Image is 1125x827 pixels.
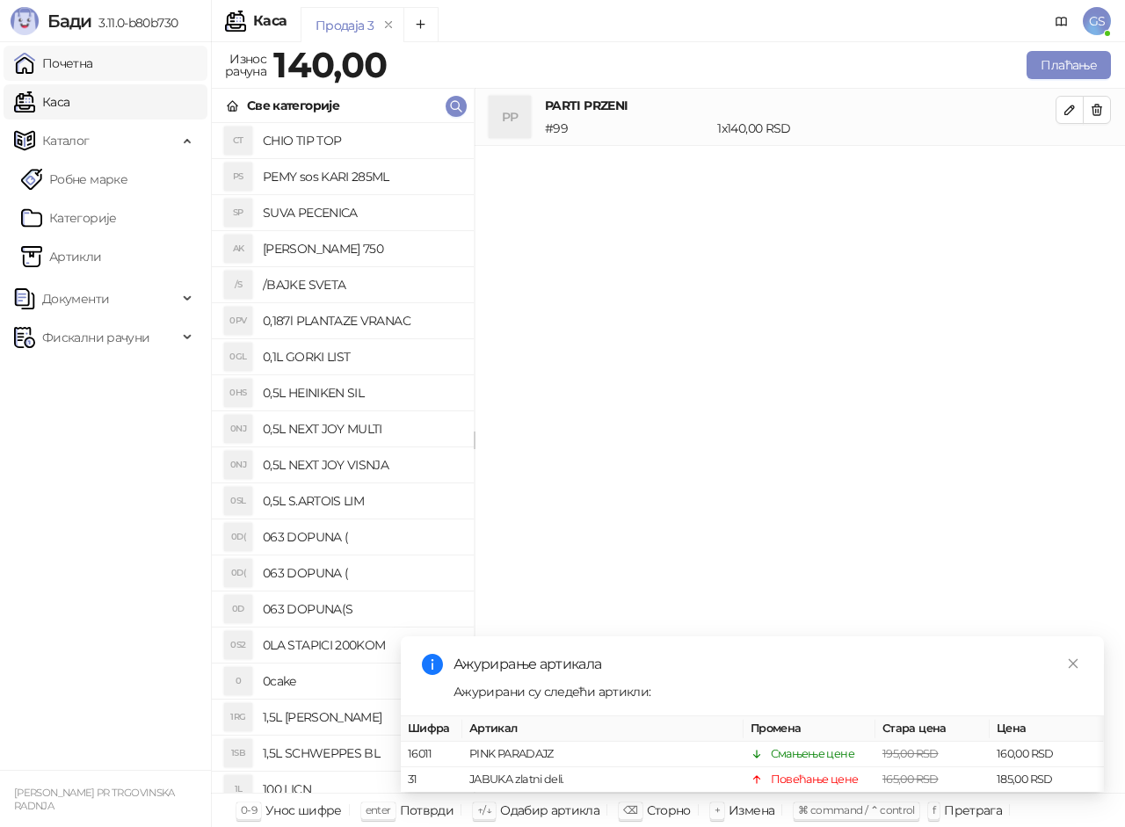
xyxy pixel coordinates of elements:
div: Сторно [647,799,691,822]
span: Каталог [42,123,90,158]
a: ArtikliАртикли [21,239,102,274]
span: close [1067,657,1079,670]
span: GS [1083,7,1111,35]
span: enter [366,803,391,816]
h4: [PERSON_NAME] 750 [263,235,460,263]
div: 1L [224,775,252,803]
div: Смањење цене [771,745,854,763]
div: Продаја 3 [316,16,374,35]
h4: SUVA PECENICA [263,199,460,227]
h4: 0,5L NEXT JOY VISNJA [263,451,460,479]
span: ⌘ command / ⌃ control [798,803,915,816]
a: Документација [1048,7,1076,35]
div: Потврди [400,799,454,822]
div: Претрага [944,799,1002,822]
h4: 0LA STAPICI 200KOM [263,631,460,659]
a: Почетна [14,46,93,81]
div: PP [489,96,531,138]
th: Шифра [401,716,462,742]
strong: 140,00 [273,43,387,86]
div: # 99 [541,119,714,138]
span: info-circle [422,654,443,675]
span: Фискални рачуни [42,320,149,355]
div: Све категорије [247,96,339,115]
button: Плаћање [1027,51,1111,79]
div: Унос шифре [265,799,342,822]
h4: 063 DOPUNA ( [263,559,460,587]
div: 0NJ [224,415,252,443]
div: 0D( [224,523,252,551]
h4: 063 DOPUNA(S [263,595,460,623]
div: Ажурирање артикала [454,654,1083,675]
span: ↑/↓ [477,803,491,816]
div: CT [224,127,252,155]
h4: /BAJKE SVETA [263,271,460,299]
a: Робне марке [21,162,127,197]
div: Измена [729,799,774,822]
h4: 0,1L GORKI LIST [263,343,460,371]
h4: CHIO TIP TOP [263,127,460,155]
div: PS [224,163,252,191]
div: Одабир артикла [500,799,599,822]
span: Документи [42,281,109,316]
div: 0PV [224,307,252,335]
span: 195,00 RSD [882,747,939,760]
div: 0NJ [224,451,252,479]
td: 185,00 RSD [990,767,1104,793]
div: 1SB [224,739,252,767]
a: Категорије [21,200,117,236]
td: 31 [401,767,462,793]
div: Каса [253,14,287,28]
div: AK [224,235,252,263]
div: Повећање цене [771,771,859,788]
div: /S [224,271,252,299]
h4: 0,5L S.ARTOIS LIM [263,487,460,515]
th: Стара цена [875,716,990,742]
h4: 0cake [263,667,460,695]
h4: 1,5L SCHWEPPES BL [263,739,460,767]
div: 0SL [224,487,252,515]
div: grid [212,123,474,793]
div: Износ рачуна [221,47,270,83]
h4: PARTI PRZENI [545,96,1056,115]
h4: 063 DOPUNA ( [263,523,460,551]
h4: 0,5L HEINIKEN SIL [263,379,460,407]
th: Промена [744,716,875,742]
th: Цена [990,716,1104,742]
span: 165,00 RSD [882,773,939,786]
h4: 1,5L [PERSON_NAME] [263,703,460,731]
h4: 100 LICN [263,775,460,803]
div: SP [224,199,252,227]
h4: 0,5L NEXT JOY MULTI [263,415,460,443]
div: 0D( [224,559,252,587]
div: Ажурирани су следећи артикли: [454,682,1083,701]
small: [PERSON_NAME] PR TRGOVINSKA RADNJA [14,787,175,812]
h4: PEMY sos KARI 285ML [263,163,460,191]
div: 1RG [224,703,252,731]
a: Close [1063,654,1083,673]
span: Бади [47,11,91,32]
button: remove [377,18,400,33]
th: Артикал [462,716,744,742]
img: Logo [11,7,39,35]
h4: 0,187l PLANTAZE VRANAC [263,307,460,335]
span: f [933,803,935,816]
span: 0-9 [241,803,257,816]
div: 1 x 140,00 RSD [714,119,1059,138]
td: PINK PARADAJZ [462,742,744,767]
span: + [715,803,720,816]
td: JABUKA zlatni deli. [462,767,744,793]
span: 3.11.0-b80b730 [91,15,178,31]
td: 16011 [401,742,462,767]
a: Каса [14,84,69,120]
div: 0GL [224,343,252,371]
div: 0D [224,595,252,623]
div: 0 [224,667,252,695]
span: ⌫ [623,803,637,816]
div: 0HS [224,379,252,407]
td: 160,00 RSD [990,742,1104,767]
div: 0S2 [224,631,252,659]
button: Add tab [403,7,439,42]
